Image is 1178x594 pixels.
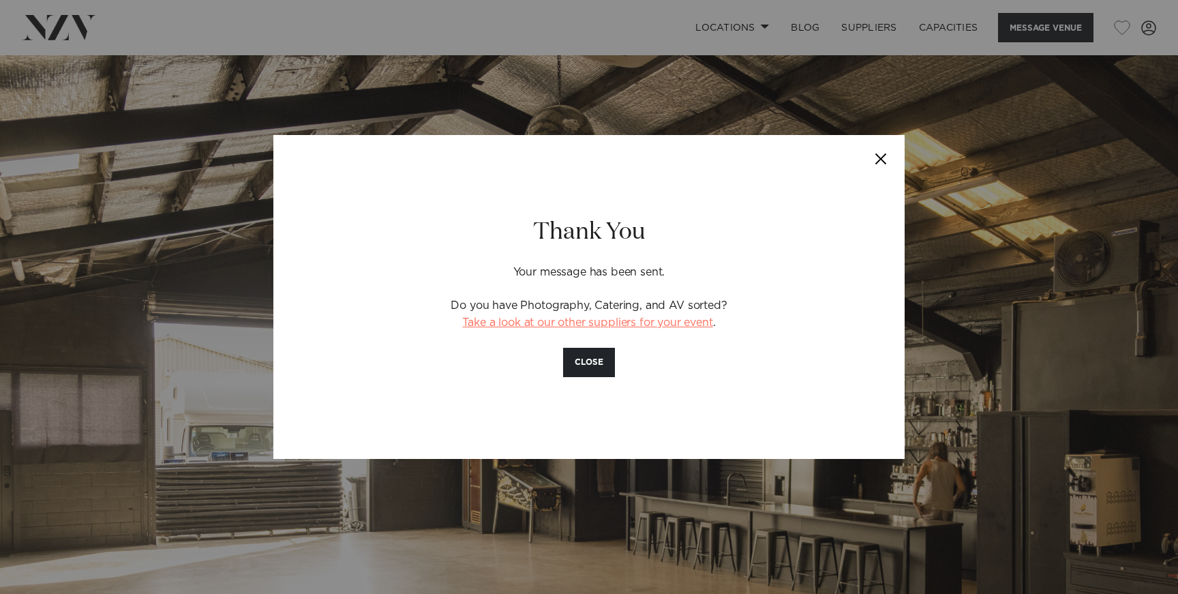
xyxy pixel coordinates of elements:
p: Do you have Photography, Catering, and AV sorted? . [350,297,828,331]
h2: Thank You [350,217,828,248]
a: Take a look at our other suppliers for your event [462,317,712,328]
p: Your message has been sent. [350,248,828,281]
button: Close [857,135,905,183]
button: CLOSE [563,348,615,377]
